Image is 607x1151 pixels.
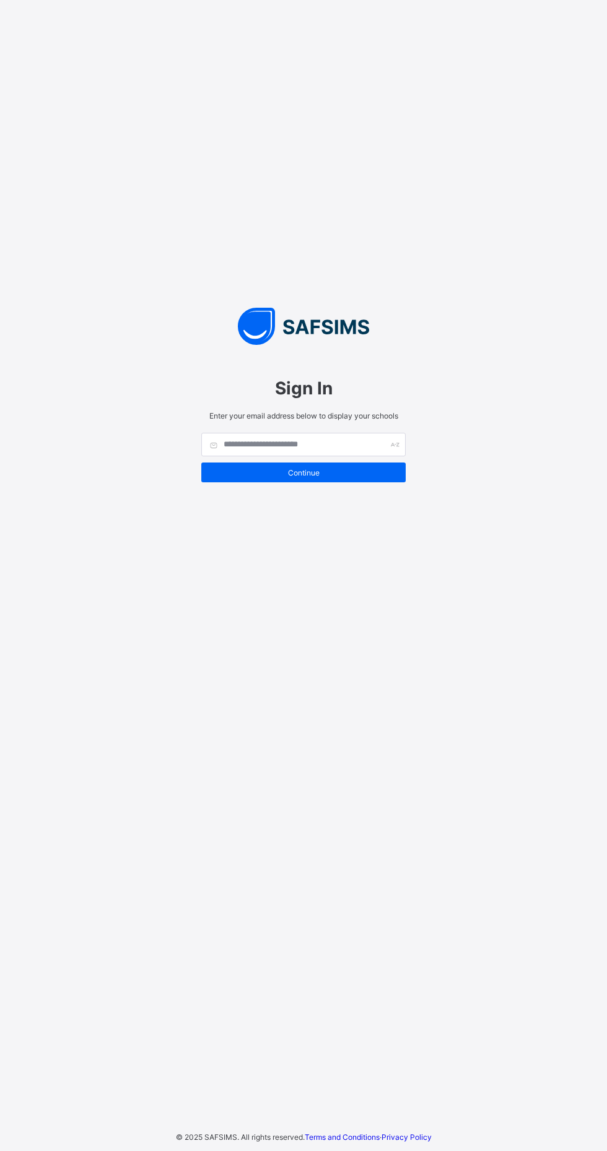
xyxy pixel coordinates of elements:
span: · [305,1132,432,1142]
span: Continue [211,468,396,477]
span: © 2025 SAFSIMS. All rights reserved. [176,1132,305,1142]
a: Privacy Policy [382,1132,432,1142]
a: Terms and Conditions [305,1132,380,1142]
img: SAFSIMS Logo [189,308,418,345]
span: Sign In [201,378,406,399]
span: Enter your email address below to display your schools [201,411,406,420]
